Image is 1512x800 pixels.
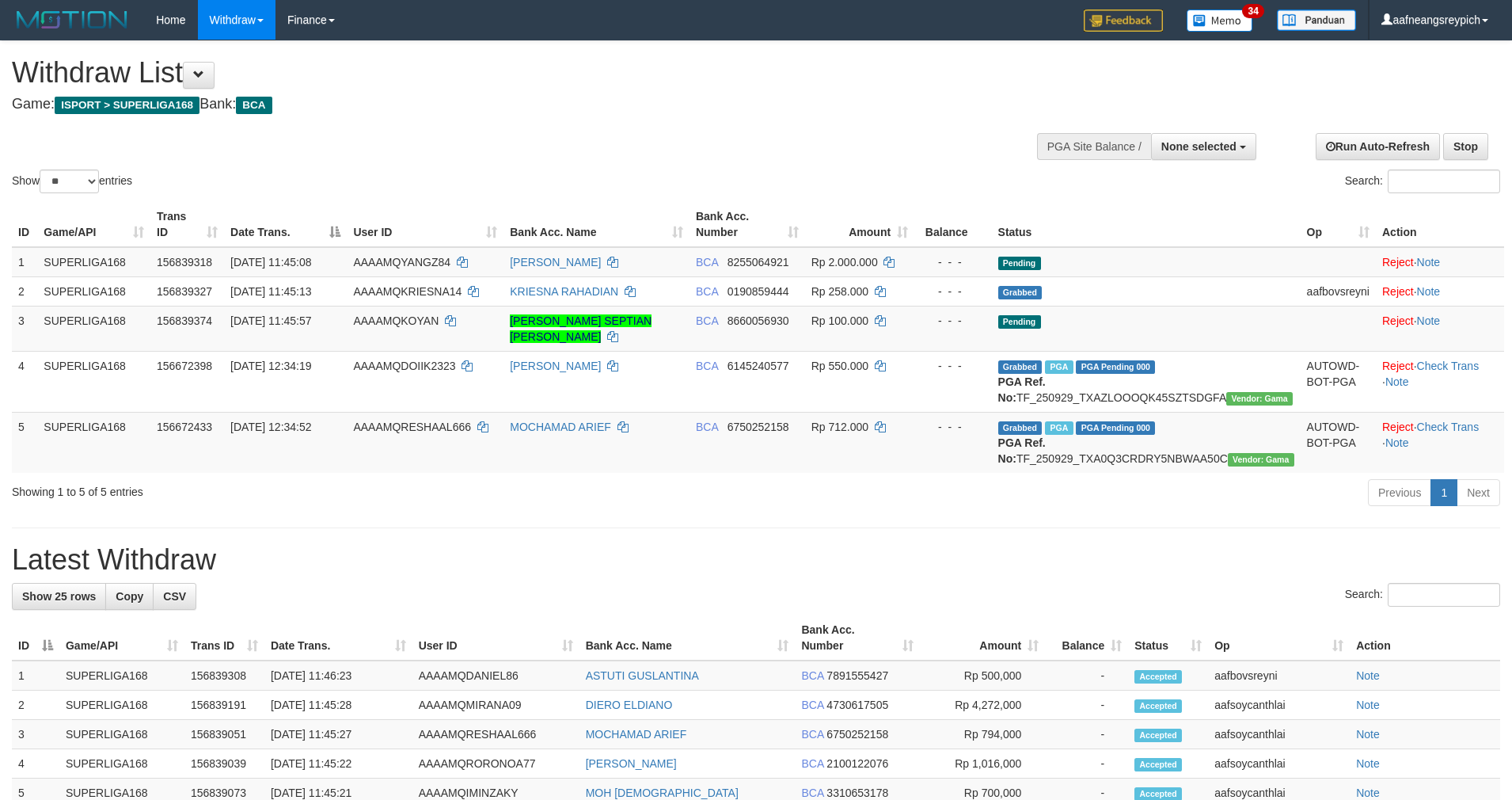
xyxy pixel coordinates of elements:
label: Show entries [12,170,132,193]
img: Feedback.jpg [1084,10,1163,32]
td: 156839191 [184,691,264,720]
td: 156839039 [184,749,264,779]
span: Accepted [1134,670,1182,684]
span: ISPORT > SUPERLIGA168 [55,97,199,114]
a: Note [1417,256,1441,269]
span: Copy [116,590,143,603]
a: MOH [DEMOGRAPHIC_DATA] [586,787,739,799]
td: Rp 1,016,000 [920,749,1045,779]
h4: Game: Bank: [12,97,992,112]
label: Search: [1345,170,1500,193]
td: SUPERLIGA168 [59,691,184,720]
a: KRIESNA RAHADIAN [510,285,618,298]
span: CSV [163,590,186,603]
td: - [1045,720,1128,749]
div: Showing 1 to 5 of 5 entries [12,478,618,500]
a: Note [1356,757,1380,770]
th: Status [992,202,1301,247]
div: - - - [921,254,985,270]
span: Show 25 rows [22,590,96,603]
td: [DATE] 11:45:22 [264,749,412,779]
a: Reject [1382,285,1414,298]
a: [PERSON_NAME] [510,360,601,372]
span: AAAAMQKOYAN [353,314,439,327]
span: Accepted [1134,758,1182,771]
td: SUPERLIGA168 [37,351,150,412]
td: TF_250929_TXA0Q3CRDRY5NBWAA50C [992,412,1301,473]
td: aafbovsreyni [1301,276,1376,306]
a: Note [1356,787,1380,799]
img: Button%20Memo.svg [1187,10,1253,32]
td: · [1376,276,1504,306]
td: - [1045,691,1128,720]
span: [DATE] 12:34:19 [230,360,311,372]
span: BCA [696,285,718,298]
th: Op: activate to sort column ascending [1208,615,1350,661]
span: AAAAMQYANGZ84 [353,256,450,269]
span: BCA [236,97,272,114]
span: Copy 6750252158 to clipboard [728,421,789,433]
td: 4 [12,749,59,779]
td: Rp 500,000 [920,661,1045,691]
td: aafsoycanthlai [1208,691,1350,720]
span: 156839374 [157,314,212,327]
a: Next [1457,479,1500,506]
td: 1 [12,661,59,691]
span: Pending [998,257,1041,270]
a: 1 [1430,479,1457,506]
span: Accepted [1134,699,1182,713]
h1: Latest Withdraw [12,544,1500,576]
span: PGA Pending [1076,360,1155,374]
span: Copy 4730617505 to clipboard [826,699,888,711]
th: Status: activate to sort column ascending [1128,615,1208,661]
span: Copy 8660056930 to clipboard [728,314,789,327]
td: [DATE] 11:46:23 [264,661,412,691]
span: 34 [1242,4,1263,18]
a: Reject [1382,421,1414,433]
td: [DATE] 11:45:27 [264,720,412,749]
span: Rp 258.000 [811,285,868,298]
span: Vendor URL: https://trx31.1velocity.biz [1228,453,1294,467]
th: Balance: activate to sort column ascending [1045,615,1128,661]
th: ID: activate to sort column descending [12,615,59,661]
span: Rp 550.000 [811,360,868,372]
a: Note [1385,375,1409,388]
span: None selected [1161,140,1237,153]
div: - - - [921,313,985,329]
th: Game/API: activate to sort column ascending [37,202,150,247]
th: Game/API: activate to sort column ascending [59,615,184,661]
td: · [1376,306,1504,351]
span: Grabbed [998,360,1043,374]
a: Note [1356,699,1380,711]
span: AAAAMQKRIESNA14 [353,285,462,298]
a: Note [1385,436,1409,449]
th: ID [12,202,37,247]
td: AAAAMQRESHAAL666 [412,720,579,749]
a: Note [1356,669,1380,682]
th: Trans ID: activate to sort column ascending [184,615,264,661]
span: [DATE] 11:45:08 [230,256,311,269]
span: Marked by aafsoycanthlai [1045,421,1073,435]
th: Action [1376,202,1504,247]
a: [PERSON_NAME] [586,757,677,770]
td: TF_250929_TXAZLOOOQK45SZTSDGFA [992,351,1301,412]
span: 156839318 [157,256,212,269]
span: Rp 100.000 [811,314,868,327]
td: AAAAMQRORONOA77 [412,749,579,779]
div: PGA Site Balance / [1037,133,1151,160]
th: Balance [914,202,991,247]
a: [PERSON_NAME] SEPTIAN [PERSON_NAME] [510,314,652,343]
span: Accepted [1134,729,1182,742]
td: 156839051 [184,720,264,749]
span: [DATE] 12:34:52 [230,421,311,433]
span: [DATE] 11:45:57 [230,314,311,327]
div: - - - [921,419,985,435]
div: - - - [921,284,985,299]
a: CSV [153,583,196,610]
th: Bank Acc. Name: activate to sort column ascending [503,202,690,247]
th: Op: activate to sort column ascending [1301,202,1376,247]
span: BCA [801,787,823,799]
a: Check Trans [1417,421,1480,433]
a: Reject [1382,360,1414,372]
td: 156839308 [184,661,264,691]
